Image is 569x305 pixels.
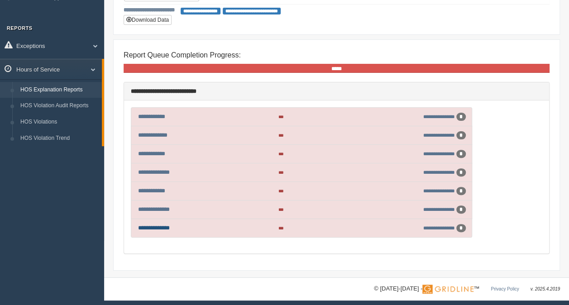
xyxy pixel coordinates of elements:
[491,286,519,291] a: Privacy Policy
[124,15,172,25] button: Download Data
[16,114,102,130] a: HOS Violations
[16,98,102,114] a: HOS Violation Audit Reports
[16,82,102,98] a: HOS Explanation Reports
[124,51,550,59] h4: Report Queue Completion Progress:
[422,285,473,294] img: Gridline
[531,286,560,291] span: v. 2025.4.2019
[374,284,560,294] div: © [DATE]-[DATE] - ™
[16,130,102,147] a: HOS Violation Trend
